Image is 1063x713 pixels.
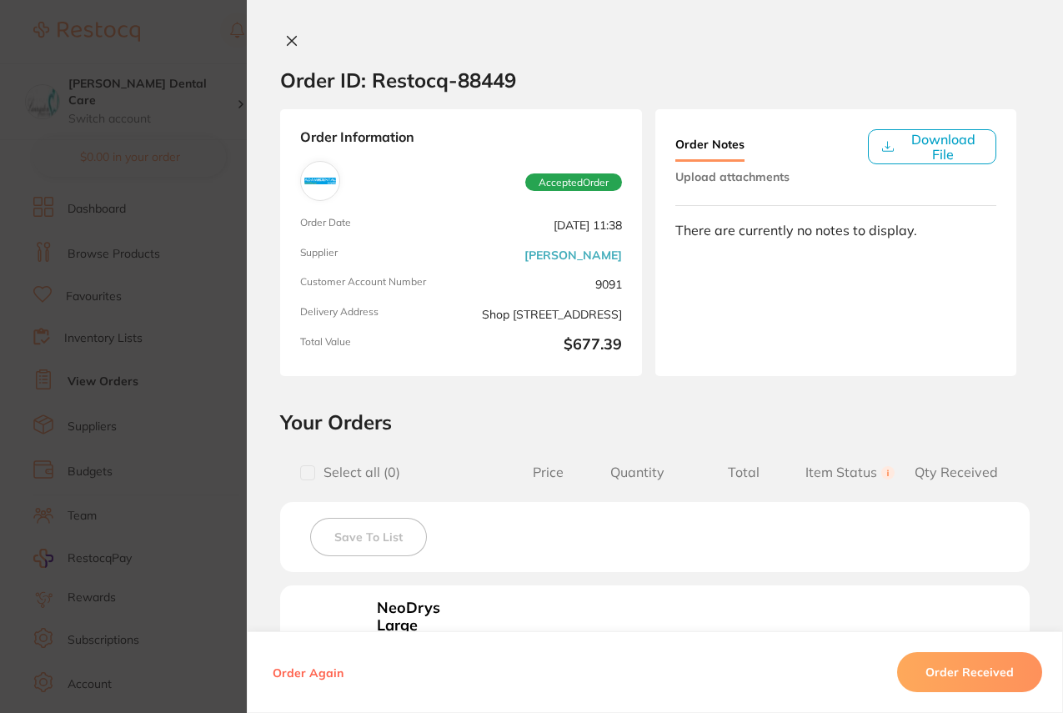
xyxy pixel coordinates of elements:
[675,129,745,162] button: Order Notes
[584,464,690,480] span: Quantity
[300,217,454,233] span: Order Date
[300,336,454,356] span: Total Value
[304,165,336,197] img: Adam Dental
[524,249,622,262] a: [PERSON_NAME]
[300,129,622,148] strong: Order Information
[468,306,622,323] span: Shop [STREET_ADDRESS]
[525,173,622,192] span: Accepted Order
[675,162,790,192] button: Upload attachments
[268,665,348,680] button: Order Again
[675,223,997,238] div: There are currently no notes to display.
[300,306,454,323] span: Delivery Address
[897,652,1042,692] button: Order Received
[690,464,797,480] span: Total
[280,68,516,93] h2: Order ID: Restocq- 88449
[280,409,1030,434] h2: Your Orders
[868,129,996,164] button: Download File
[468,276,622,293] span: 9091
[310,518,427,556] button: Save To List
[468,336,622,356] b: $677.39
[468,217,622,233] span: [DATE] 11:38
[300,247,454,264] span: Supplier
[903,464,1010,480] span: Qty Received
[372,599,488,707] button: NeoDrys Large Reflective Blue 50/pk Product Code: PPNLR
[377,600,483,669] b: NeoDrys Large Reflective Blue 50/pk
[315,464,400,480] span: Select all ( 0 )
[797,464,904,480] span: Item Status
[513,464,584,480] span: Price
[300,276,454,293] span: Customer Account Number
